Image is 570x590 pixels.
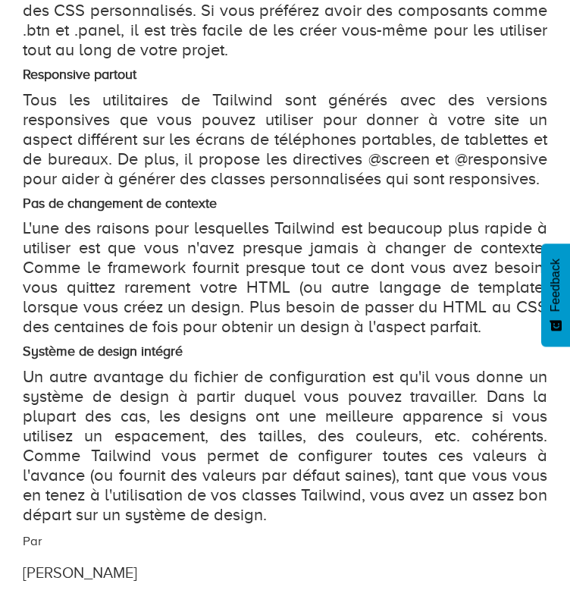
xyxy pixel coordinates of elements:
div: Par [11,532,559,581]
p: Un autre avantage du fichier de configuration est qu'il vous donne un système de design à partir ... [23,367,547,525]
strong: Responsive partout [23,67,136,82]
p: L'une des raisons pour lesquelles Tailwind est beaucoup plus rapide à utiliser est que vous n'ave... [23,218,547,337]
h3: [PERSON_NAME] [23,564,547,581]
button: Feedback - Afficher l’enquête [541,243,570,347]
strong: Pas de changement de contexte [23,196,217,211]
iframe: Drift Widget Chat Controller [494,514,552,572]
p: Tous les utilitaires de Tailwind sont générés avec des versions responsives que vous pouvez utili... [23,90,547,189]
span: Feedback [549,259,562,312]
strong: Système de design intégré [23,344,183,359]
